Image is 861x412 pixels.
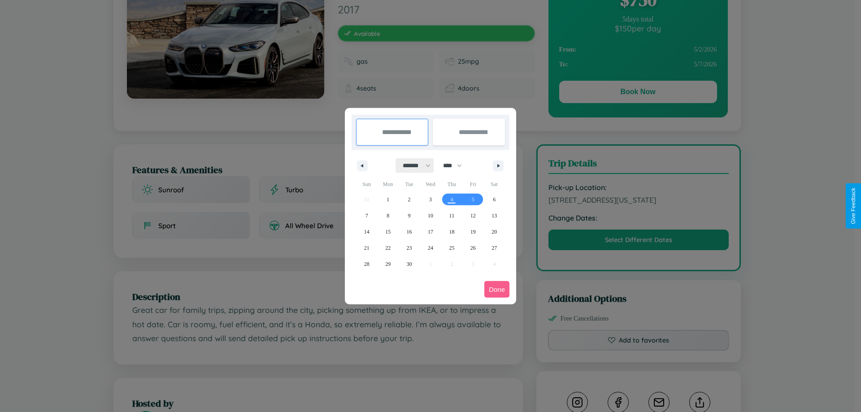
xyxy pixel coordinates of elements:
span: 1 [387,191,389,208]
button: 14 [356,224,377,240]
button: 18 [441,224,462,240]
span: 26 [470,240,476,256]
button: 9 [399,208,420,224]
span: 20 [491,224,497,240]
button: 21 [356,240,377,256]
span: 14 [364,224,370,240]
span: 25 [449,240,454,256]
button: 22 [377,240,398,256]
button: 23 [399,240,420,256]
span: 27 [491,240,497,256]
button: 12 [462,208,483,224]
button: 1 [377,191,398,208]
button: 11 [441,208,462,224]
span: Thu [441,177,462,191]
span: 7 [365,208,368,224]
span: 17 [428,224,433,240]
div: Give Feedback [850,188,857,224]
span: 23 [407,240,412,256]
span: Fri [462,177,483,191]
span: 3 [429,191,432,208]
span: 21 [364,240,370,256]
button: 3 [420,191,441,208]
button: 17 [420,224,441,240]
button: Done [484,281,509,298]
span: 19 [470,224,476,240]
span: 29 [385,256,391,272]
button: 29 [377,256,398,272]
span: 15 [385,224,391,240]
button: 28 [356,256,377,272]
span: 2 [408,191,411,208]
span: 4 [450,191,453,208]
button: 5 [462,191,483,208]
button: 19 [462,224,483,240]
span: 6 [493,191,496,208]
span: 24 [428,240,433,256]
span: 10 [428,208,433,224]
button: 15 [377,224,398,240]
button: 7 [356,208,377,224]
button: 25 [441,240,462,256]
span: 5 [472,191,474,208]
span: 12 [470,208,476,224]
button: 13 [484,208,505,224]
span: 9 [408,208,411,224]
button: 20 [484,224,505,240]
button: 30 [399,256,420,272]
button: 8 [377,208,398,224]
button: 4 [441,191,462,208]
span: 30 [407,256,412,272]
span: 16 [407,224,412,240]
span: Wed [420,177,441,191]
button: 10 [420,208,441,224]
span: Mon [377,177,398,191]
span: Tue [399,177,420,191]
span: 18 [449,224,454,240]
span: Sat [484,177,505,191]
span: 8 [387,208,389,224]
button: 24 [420,240,441,256]
button: 6 [484,191,505,208]
button: 27 [484,240,505,256]
button: 2 [399,191,420,208]
button: 26 [462,240,483,256]
button: 16 [399,224,420,240]
span: 28 [364,256,370,272]
span: 22 [385,240,391,256]
span: Sun [356,177,377,191]
span: 11 [449,208,455,224]
span: 13 [491,208,497,224]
